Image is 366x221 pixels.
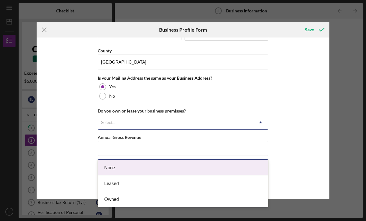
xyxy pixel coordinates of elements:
div: Is your Mailing Address the same as your Business Address? [98,76,268,81]
div: Select... [101,120,115,125]
label: Yes [109,84,116,89]
label: No [109,94,115,99]
div: None [98,160,268,175]
button: Save [299,24,329,36]
div: Owned [98,191,268,207]
div: Leased [98,175,268,191]
label: Annual Gross Revenue [98,135,141,140]
h6: Business Profile Form [159,27,207,33]
label: County [98,48,112,53]
div: Save [305,24,314,36]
